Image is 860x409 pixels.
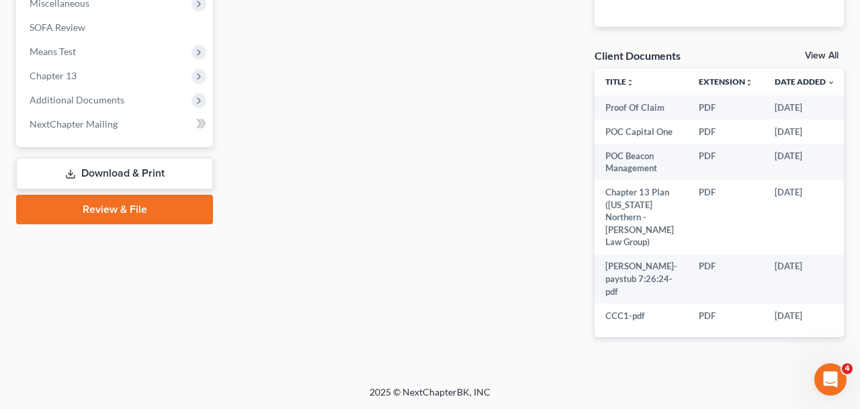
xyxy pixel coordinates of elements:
[595,120,688,144] td: POC Capital One
[688,120,764,144] td: PDF
[764,304,846,328] td: [DATE]
[30,70,77,81] span: Chapter 13
[814,363,847,396] iframe: Intercom live chat
[30,46,76,57] span: Means Test
[19,112,213,136] a: NextChapter Mailing
[595,255,688,304] td: [PERSON_NAME]- paystub 7:26:24-pdf
[626,79,634,87] i: unfold_more
[605,77,634,87] a: Titleunfold_more
[827,79,835,87] i: expand_more
[764,144,846,181] td: [DATE]
[699,77,753,87] a: Extensionunfold_more
[16,195,213,224] a: Review & File
[688,304,764,328] td: PDF
[764,120,846,144] td: [DATE]
[595,180,688,254] td: Chapter 13 Plan ([US_STATE] Northern - [PERSON_NAME] Law Group)
[842,363,853,374] span: 4
[688,95,764,120] td: PDF
[595,48,681,62] div: Client Documents
[775,77,835,87] a: Date Added expand_more
[30,21,85,33] span: SOFA Review
[745,79,753,87] i: unfold_more
[688,180,764,254] td: PDF
[16,158,213,189] a: Download & Print
[764,95,846,120] td: [DATE]
[764,255,846,304] td: [DATE]
[688,255,764,304] td: PDF
[688,144,764,181] td: PDF
[764,180,846,254] td: [DATE]
[595,144,688,181] td: POC Beacon Management
[595,304,688,328] td: CCC1-pdf
[805,51,838,60] a: View All
[30,118,118,130] span: NextChapter Mailing
[19,15,213,40] a: SOFA Review
[595,95,688,120] td: Proof Of Claim
[30,94,124,105] span: Additional Documents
